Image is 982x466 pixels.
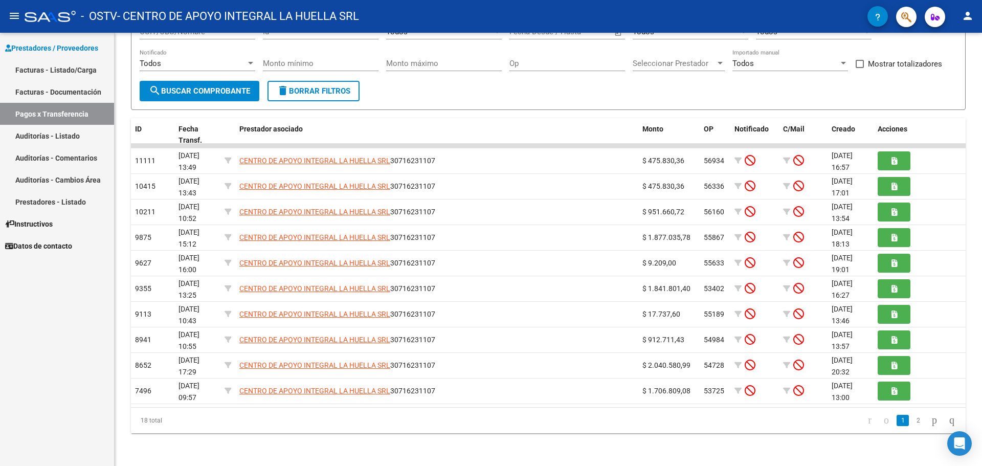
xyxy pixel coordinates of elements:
[135,336,151,344] span: 8941
[140,81,259,101] button: Buscar Comprobante
[178,177,199,197] span: [DATE] 13:43
[239,182,390,190] span: CENTRO DE APOYO INTEGRAL LA HUELLA SRL
[633,59,716,68] span: Seleccionar Prestador
[239,284,435,293] span: 30716231107
[832,279,853,299] span: [DATE] 16:27
[897,415,909,426] a: 1
[828,118,874,152] datatable-header-cell: Creado
[178,151,199,171] span: [DATE] 13:49
[178,356,199,376] span: [DATE] 17:29
[178,330,199,350] span: [DATE] 10:55
[267,81,360,101] button: Borrar Filtros
[239,387,435,395] span: 30716231107
[239,157,390,165] span: CENTRO DE APOYO INTEGRAL LA HUELLA SRL
[734,125,769,133] span: Notificado
[135,361,151,369] span: 8652
[239,233,390,241] span: CENTRO DE APOYO INTEGRAL LA HUELLA SRL
[239,336,390,344] span: CENTRO DE APOYO INTEGRAL LA HUELLA SRL
[642,336,684,344] span: $ 912.711,43
[910,412,926,429] li: page 2
[874,118,966,152] datatable-header-cell: Acciones
[239,259,390,267] span: CENTRO DE APOYO INTEGRAL LA HUELLA SRL
[5,42,98,54] span: Prestadores / Proveedores
[878,125,907,133] span: Acciones
[131,408,296,433] div: 18 total
[239,259,435,267] span: 30716231107
[239,182,435,190] span: 30716231107
[239,208,390,216] span: CENTRO DE APOYO INTEGRAL LA HUELLA SRL
[700,118,730,152] datatable-header-cell: OP
[642,387,690,395] span: $ 1.706.809,08
[135,208,155,216] span: 10211
[638,118,700,152] datatable-header-cell: Monto
[174,118,220,152] datatable-header-cell: Fecha Transf.
[277,86,350,96] span: Borrar Filtros
[945,415,959,426] a: go to last page
[239,361,435,369] span: 30716231107
[832,151,853,171] span: [DATE] 16:57
[178,254,199,274] span: [DATE] 16:00
[135,182,155,190] span: 10415
[704,157,724,165] span: 56934
[832,305,853,325] span: [DATE] 13:46
[8,10,20,22] mat-icon: menu
[613,27,624,38] button: Open calendar
[895,412,910,429] li: page 1
[239,125,303,133] span: Prestador asociado
[704,387,724,395] span: 53725
[5,218,53,230] span: Instructivos
[704,310,724,318] span: 55189
[235,118,638,152] datatable-header-cell: Prestador asociado
[947,431,972,456] div: Open Intercom Messenger
[178,279,199,299] span: [DATE] 13:25
[783,125,805,133] span: C/Mail
[927,415,942,426] a: go to next page
[239,361,390,369] span: CENTRO DE APOYO INTEGRAL LA HUELLA SRL
[863,415,876,426] a: go to first page
[704,361,724,369] span: 54728
[704,125,713,133] span: OP
[149,86,250,96] span: Buscar Comprobante
[832,203,853,223] span: [DATE] 13:54
[962,10,974,22] mat-icon: person
[642,361,690,369] span: $ 2.040.580,99
[704,233,724,241] span: 55867
[704,336,724,344] span: 54984
[178,203,199,223] span: [DATE] 10:52
[704,259,724,267] span: 55633
[642,259,676,267] span: $ 9.209,00
[642,233,690,241] span: $ 1.877.035,78
[704,208,724,216] span: 56160
[642,284,690,293] span: $ 1.841.801,40
[149,84,161,97] mat-icon: search
[879,415,894,426] a: go to previous page
[135,284,151,293] span: 9355
[732,59,754,68] span: Todos
[135,310,151,318] span: 9113
[239,387,390,395] span: CENTRO DE APOYO INTEGRAL LA HUELLA SRL
[832,125,855,133] span: Creado
[178,228,199,248] span: [DATE] 15:12
[642,208,684,216] span: $ 951.660,72
[178,305,199,325] span: [DATE] 10:43
[832,330,853,350] span: [DATE] 13:57
[239,233,435,241] span: 30716231107
[239,208,435,216] span: 30716231107
[135,157,155,165] span: 11111
[912,415,924,426] a: 2
[135,387,151,395] span: 7496
[642,182,684,190] span: $ 475.830,36
[135,233,151,241] span: 9875
[239,284,390,293] span: CENTRO DE APOYO INTEGRAL LA HUELLA SRL
[239,310,390,318] span: CENTRO DE APOYO INTEGRAL LA HUELLA SRL
[131,118,174,152] datatable-header-cell: ID
[239,310,435,318] span: 30716231107
[642,125,663,133] span: Monto
[239,336,435,344] span: 30716231107
[704,182,724,190] span: 56336
[140,59,161,68] span: Todos
[81,5,117,28] span: - OSTV
[135,259,151,267] span: 9627
[239,157,435,165] span: 30716231107
[642,157,684,165] span: $ 475.830,36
